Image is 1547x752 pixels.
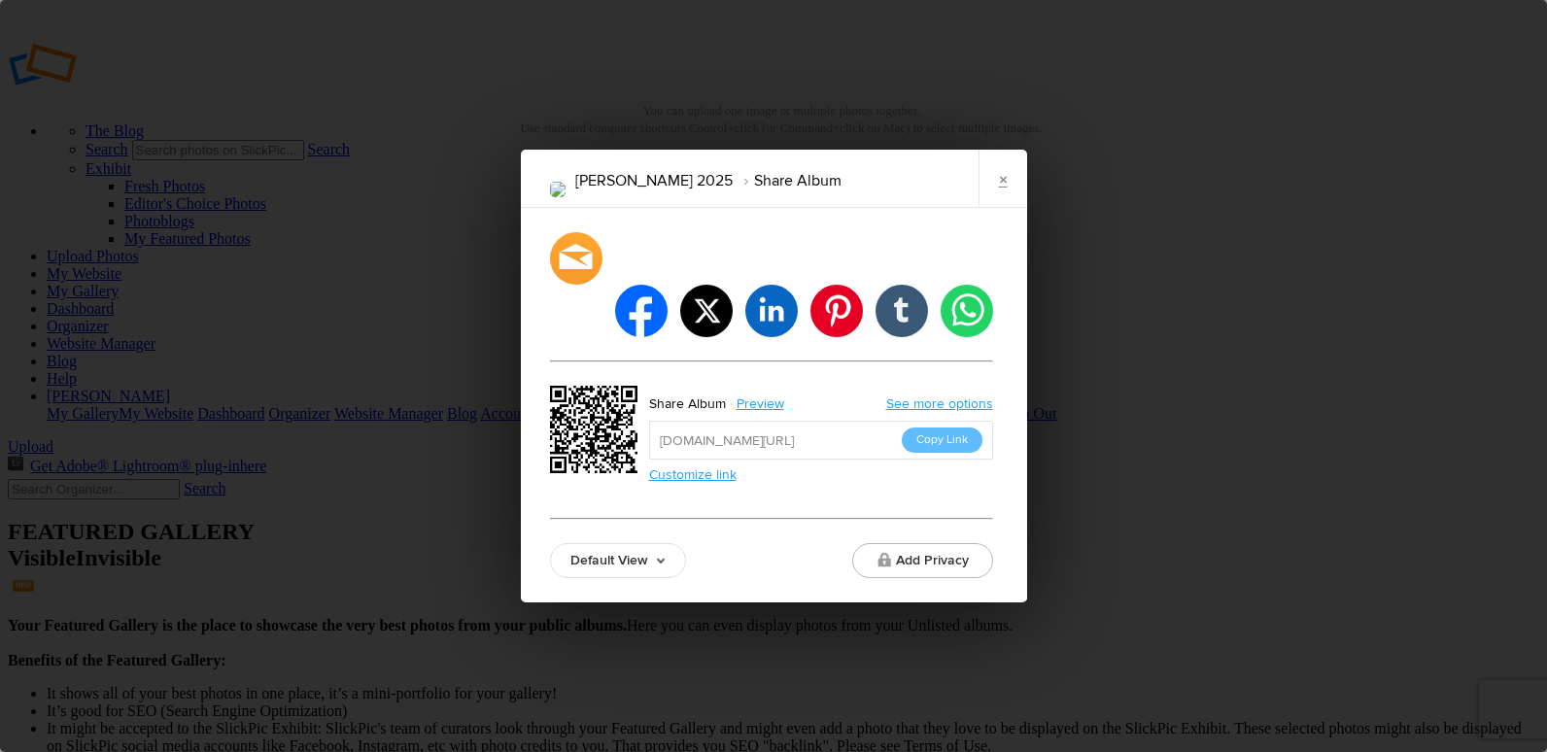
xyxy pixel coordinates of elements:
[852,543,993,578] button: Add Privacy
[726,392,799,417] a: Preview
[550,182,566,197] img: 20250912_CN_VB_Tournament_%282%29.png
[649,392,726,417] div: Share Album
[745,285,798,337] li: linkedin
[680,285,733,337] li: twitter
[550,386,643,479] div: https://slickpic.us/18548310WTTQ
[649,466,737,483] a: Customize link
[550,543,686,578] a: Default View
[615,285,668,337] li: facebook
[810,285,863,337] li: pinterest
[575,164,733,197] li: [PERSON_NAME] 2025
[886,395,993,412] a: See more options
[876,285,928,337] li: tumblr
[902,427,982,453] button: Copy Link
[733,164,842,197] li: Share Album
[941,285,993,337] li: whatsapp
[979,150,1027,208] a: ×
